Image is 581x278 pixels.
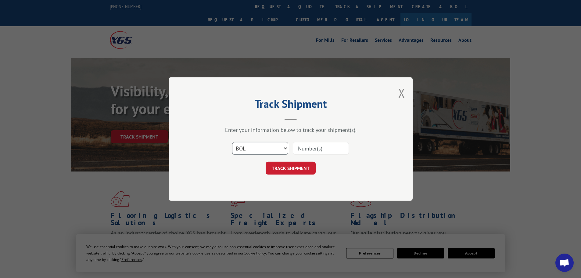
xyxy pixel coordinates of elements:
div: Open chat [555,254,574,272]
h2: Track Shipment [199,99,382,111]
input: Number(s) [293,142,349,155]
button: TRACK SHIPMENT [266,162,316,175]
button: Close modal [398,85,405,101]
div: Enter your information below to track your shipment(s). [199,126,382,133]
